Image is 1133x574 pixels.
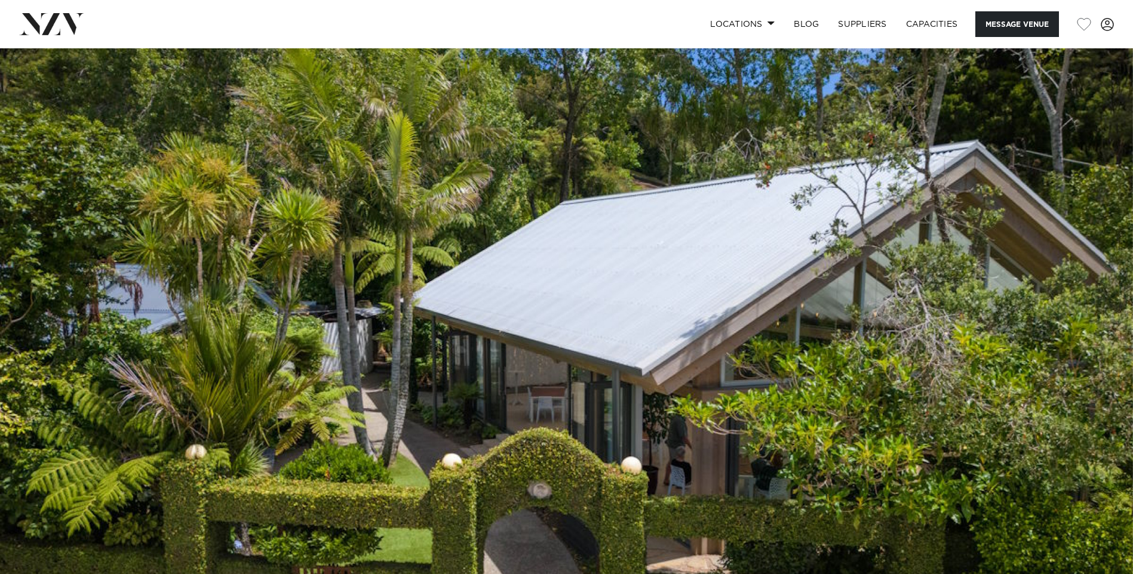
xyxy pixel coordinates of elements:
[19,13,84,35] img: nzv-logo.png
[896,11,968,37] a: Capacities
[784,11,828,37] a: BLOG
[828,11,896,37] a: SUPPLIERS
[975,11,1059,37] button: Message Venue
[701,11,784,37] a: Locations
